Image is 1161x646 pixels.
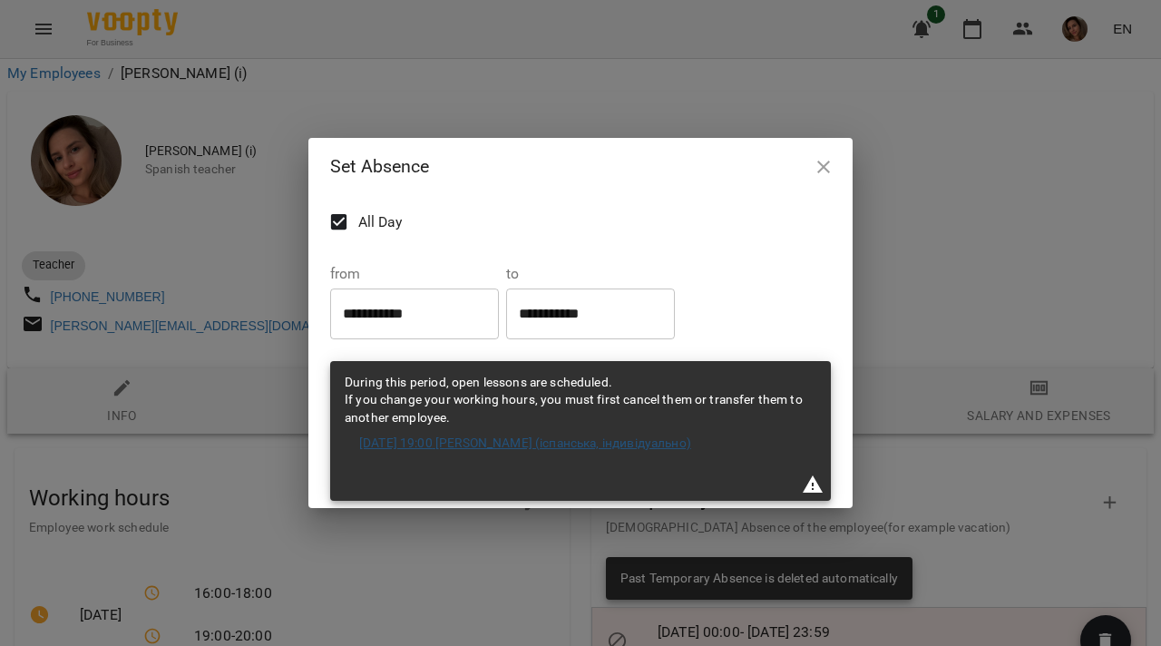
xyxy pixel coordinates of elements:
label: to [506,267,675,281]
h2: Set Absence [330,152,831,181]
a: [DATE] 19:00 [PERSON_NAME] (іспанська, індивідуально) [359,435,691,453]
span: During this period, open lessons are scheduled. If you change your working hours, you must first ... [345,375,803,425]
span: All Day [358,211,403,233]
label: from [330,267,499,281]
